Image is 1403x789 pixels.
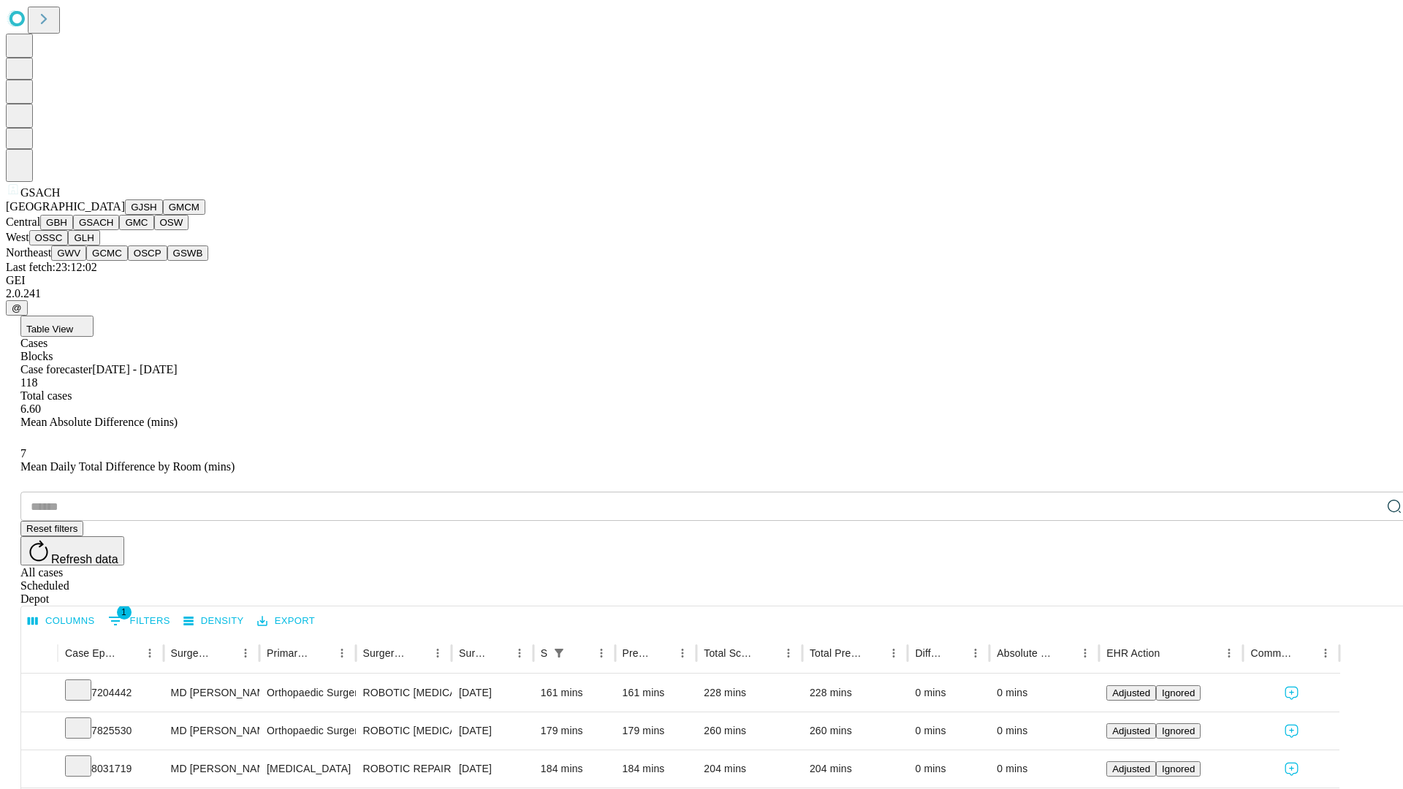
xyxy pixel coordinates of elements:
[459,674,526,712] div: [DATE]
[154,215,189,230] button: OSW
[28,719,50,744] button: Expand
[65,712,156,750] div: 7825530
[997,674,1092,712] div: 0 mins
[1112,725,1150,736] span: Adjusted
[489,643,509,663] button: Sort
[235,643,256,663] button: Menu
[68,230,99,245] button: GLH
[427,643,448,663] button: Menu
[86,245,128,261] button: GCMC
[20,403,41,415] span: 6.60
[6,274,1397,287] div: GEI
[1162,687,1195,698] span: Ignored
[363,712,444,750] div: ROBOTIC [MEDICAL_DATA] TOTAL HIP
[73,215,119,230] button: GSACH
[1112,763,1150,774] span: Adjusted
[20,460,235,473] span: Mean Daily Total Difference by Room (mins)
[541,750,608,788] div: 184 mins
[1295,643,1315,663] button: Sort
[863,643,883,663] button: Sort
[20,389,72,402] span: Total cases
[254,610,319,633] button: Export
[915,647,943,659] div: Difference
[51,553,118,565] span: Refresh data
[92,363,177,376] span: [DATE] - [DATE]
[20,376,37,389] span: 118
[1106,685,1156,701] button: Adjusted
[1156,761,1201,777] button: Ignored
[571,643,591,663] button: Sort
[51,245,86,261] button: GWV
[6,261,97,273] span: Last fetch: 23:12:02
[12,302,22,313] span: @
[1315,643,1336,663] button: Menu
[652,643,672,663] button: Sort
[65,674,156,712] div: 7204442
[167,245,209,261] button: GSWB
[541,647,547,659] div: Scheduled In Room Duration
[965,643,986,663] button: Menu
[267,674,348,712] div: Orthopaedic Surgery
[163,199,205,215] button: GMCM
[6,246,51,259] span: Northeast
[883,643,904,663] button: Menu
[1162,725,1195,736] span: Ignored
[20,536,124,565] button: Refresh data
[6,231,29,243] span: West
[407,643,427,663] button: Sort
[704,647,756,659] div: Total Scheduled Duration
[267,712,348,750] div: Orthopaedic Surgery
[28,681,50,706] button: Expand
[623,712,690,750] div: 179 mins
[171,712,252,750] div: MD [PERSON_NAME]
[1075,643,1095,663] button: Menu
[125,199,163,215] button: GJSH
[363,750,444,788] div: ROBOTIC REPAIR INITIAL [MEDICAL_DATA] REDUCIBLE AGE [DEMOGRAPHIC_DATA] OR MORE
[459,750,526,788] div: [DATE]
[104,609,174,633] button: Show filters
[591,643,612,663] button: Menu
[28,757,50,782] button: Expand
[1106,761,1156,777] button: Adjusted
[810,712,901,750] div: 260 mins
[704,712,795,750] div: 260 mins
[549,643,569,663] button: Show filters
[29,230,69,245] button: OSSC
[704,750,795,788] div: 204 mins
[363,647,406,659] div: Surgery Name
[119,643,140,663] button: Sort
[810,750,901,788] div: 204 mins
[6,216,40,228] span: Central
[6,300,28,316] button: @
[997,647,1053,659] div: Absolute Difference
[140,643,160,663] button: Menu
[363,674,444,712] div: ROBOTIC [MEDICAL_DATA] KNEE TOTAL
[6,287,1397,300] div: 2.0.241
[915,712,982,750] div: 0 mins
[171,647,213,659] div: Surgeon Name
[810,674,901,712] div: 228 mins
[1106,723,1156,739] button: Adjusted
[119,215,153,230] button: GMC
[810,647,862,659] div: Total Predicted Duration
[20,186,60,199] span: GSACH
[758,643,778,663] button: Sort
[997,712,1092,750] div: 0 mins
[26,324,73,335] span: Table View
[459,712,526,750] div: [DATE]
[623,750,690,788] div: 184 mins
[1106,647,1160,659] div: EHR Action
[215,643,235,663] button: Sort
[24,610,99,633] button: Select columns
[623,674,690,712] div: 161 mins
[915,674,982,712] div: 0 mins
[1162,763,1195,774] span: Ignored
[65,647,118,659] div: Case Epic Id
[117,605,132,620] span: 1
[20,447,26,460] span: 7
[128,245,167,261] button: OSCP
[311,643,332,663] button: Sort
[1054,643,1075,663] button: Sort
[549,643,569,663] div: 1 active filter
[180,610,248,633] button: Density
